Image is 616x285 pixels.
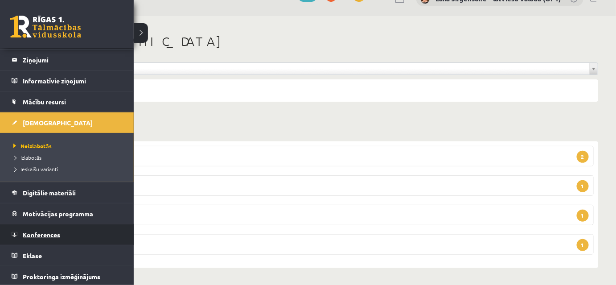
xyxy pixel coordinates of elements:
[57,63,586,74] span: Rādīt visas
[23,70,123,91] legend: Informatīvie ziņojumi
[11,165,125,173] a: Ieskaišu varianti
[12,91,123,112] a: Mācību resursi
[23,231,60,239] span: Konferences
[58,146,594,166] legend: 7.a JK klase
[23,210,93,218] span: Motivācijas programma
[577,180,589,192] span: 1
[10,16,81,38] a: Rīgas 1. Tālmācības vidusskola
[23,189,76,197] span: Digitālie materiāli
[58,234,594,255] legend: 11.b3 JK
[23,50,123,70] legend: Ziņojumi
[58,175,594,196] legend: 8.a JK klase
[23,273,100,281] span: Proktoringa izmēģinājums
[577,239,589,251] span: 1
[12,112,123,133] a: [DEMOGRAPHIC_DATA]
[577,210,589,222] span: 1
[53,34,598,49] h1: [DEMOGRAPHIC_DATA]
[12,50,123,70] a: Ziņojumi
[23,252,42,260] span: Eklase
[12,182,123,203] a: Digitālie materiāli
[12,70,123,91] a: Informatīvie ziņojumi
[12,203,123,224] a: Motivācijas programma
[11,154,41,161] span: Izlabotās
[23,119,93,127] span: [DEMOGRAPHIC_DATA]
[11,142,125,150] a: Neizlabotās
[12,224,123,245] a: Konferences
[11,165,58,173] span: Ieskaišu varianti
[577,151,589,163] span: 2
[23,98,66,106] span: Mācību resursi
[11,142,52,149] span: Neizlabotās
[54,63,598,74] a: Rādīt visas
[12,245,123,266] a: Eklase
[58,205,594,225] legend: 9.b JK klase
[11,153,125,161] a: Izlabotās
